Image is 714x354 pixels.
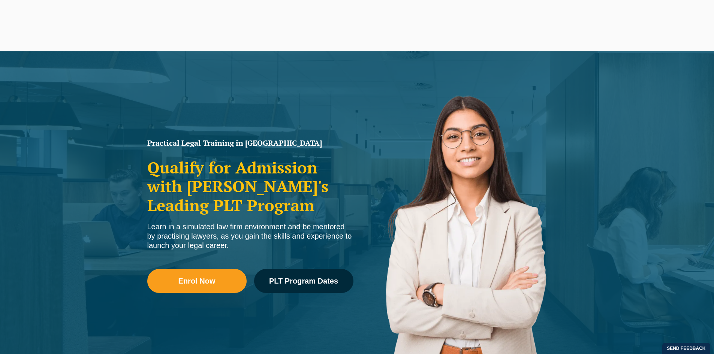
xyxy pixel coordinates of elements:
[147,269,247,293] a: Enrol Now
[254,269,353,293] a: PLT Program Dates
[147,222,353,250] div: Learn in a simulated law firm environment and be mentored by practising lawyers, as you gain the ...
[147,158,353,215] h2: Qualify for Admission with [PERSON_NAME]'s Leading PLT Program
[147,139,353,147] h1: Practical Legal Training in [GEOGRAPHIC_DATA]
[269,277,338,285] span: PLT Program Dates
[178,277,216,285] span: Enrol Now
